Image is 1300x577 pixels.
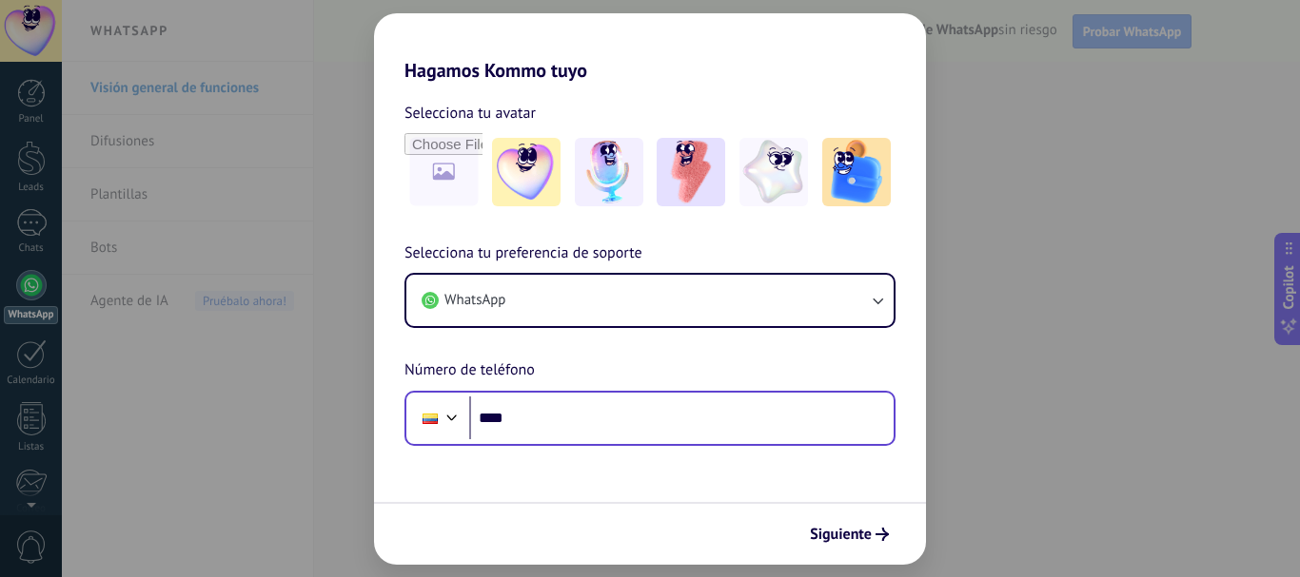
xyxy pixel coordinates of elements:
[444,291,505,310] span: WhatsApp
[575,138,643,206] img: -2.jpeg
[492,138,561,206] img: -1.jpeg
[822,138,891,206] img: -5.jpeg
[374,13,926,82] h2: Hagamos Kommo tuyo
[406,275,894,326] button: WhatsApp
[404,101,536,125] span: Selecciona tu avatar
[412,398,448,438] div: Ecuador: + 593
[801,518,897,550] button: Siguiente
[739,138,808,206] img: -4.jpeg
[657,138,725,206] img: -3.jpeg
[404,358,535,383] span: Número de teléfono
[810,528,872,541] span: Siguiente
[404,241,642,266] span: Selecciona tu preferencia de soporte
